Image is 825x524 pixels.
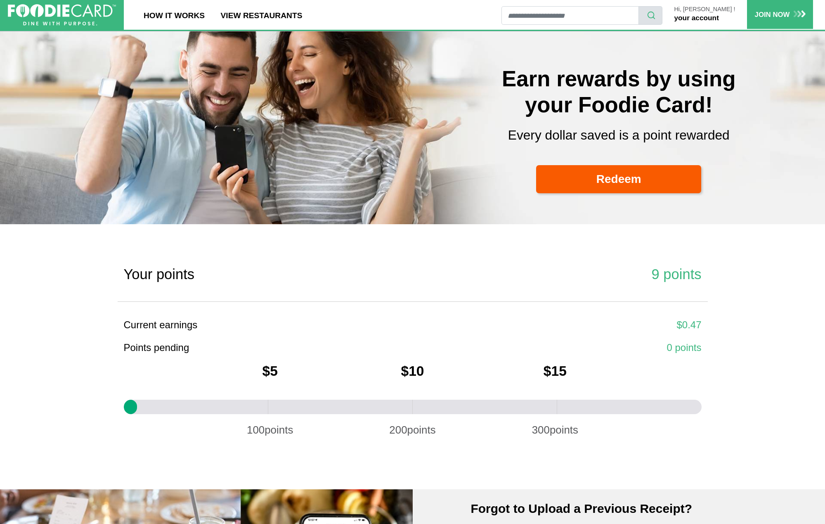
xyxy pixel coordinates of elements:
span: points [550,422,578,438]
a: your account [674,14,719,22]
div: 200 [364,422,461,438]
div: 9 points [419,264,702,285]
img: FoodieCard; Eat, Drink, Save, Donate [8,4,116,26]
h3: $5 [262,363,277,379]
h3: $10 [401,363,424,379]
p: Hi, [PERSON_NAME] ! [674,6,735,13]
h3: $15 [544,363,567,379]
p: Every dollar saved is a point rewarded [419,126,819,145]
span: points [265,422,293,438]
h6: Forgot to Upload a Previous Receipt? [470,501,784,516]
div: Points pending [124,340,407,355]
div: $0.47 [419,318,702,332]
button: search [638,6,662,25]
h2: Earn rewards by using your Foodie Card! [419,66,819,118]
a: Redeem [536,165,701,194]
div: Your points [124,264,407,285]
div: 0 points [419,340,702,355]
div: Current earnings [124,318,407,332]
div: 100 [222,422,318,438]
span: points [407,422,436,438]
div: 300 [507,422,603,438]
input: restaurant search [501,6,639,25]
